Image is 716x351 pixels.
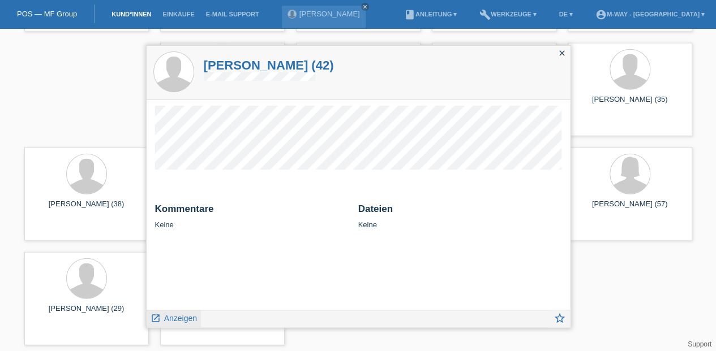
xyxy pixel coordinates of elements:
a: bookAnleitung ▾ [398,11,462,18]
i: launch [151,313,161,323]
div: Keine [155,203,350,229]
i: close [558,49,567,58]
span: Anzeigen [164,314,197,323]
a: DE ▾ [554,11,578,18]
div: [PERSON_NAME] (29) [33,304,140,322]
a: star_border [554,313,566,327]
i: account_circle [595,9,607,20]
a: Support [688,340,711,348]
h2: Dateien [358,203,561,220]
a: close [361,3,369,11]
i: close [362,4,368,10]
a: [PERSON_NAME] [299,10,360,18]
a: account_circlem-way - [GEOGRAPHIC_DATA] ▾ [590,11,710,18]
a: POS — MF Group [17,10,77,18]
i: book [404,9,415,20]
div: Keine [358,203,561,229]
a: [PERSON_NAME] (42) [204,58,334,72]
a: launch Anzeigen [151,310,198,324]
div: [PERSON_NAME] (57) [577,200,683,218]
a: buildWerkzeuge ▾ [474,11,542,18]
i: star_border [554,312,566,324]
h2: Kommentare [155,203,350,220]
div: [PERSON_NAME] (38) [33,200,140,218]
a: Kund*innen [106,11,157,18]
a: E-Mail Support [200,11,265,18]
a: Einkäufe [157,11,200,18]
div: [PERSON_NAME] (35) [577,95,683,113]
i: build [479,9,491,20]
